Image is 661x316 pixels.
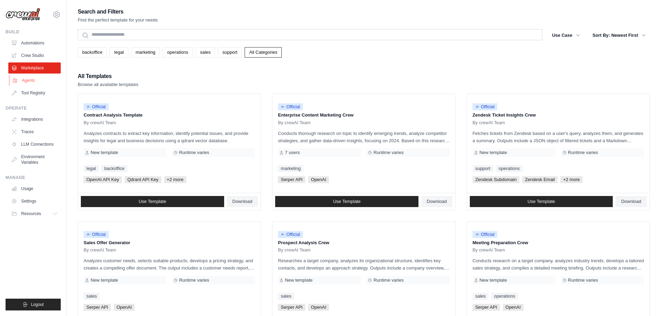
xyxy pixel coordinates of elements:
[8,50,61,61] a: Crew Studio
[232,199,253,204] span: Download
[278,103,303,110] span: Official
[8,114,61,125] a: Integrations
[81,196,224,207] a: Use Template
[373,150,404,155] span: Runtime varies
[496,165,523,172] a: operations
[473,304,500,311] span: Serper API
[473,120,505,126] span: By crewAI Team
[480,277,507,283] span: New template
[278,176,305,183] span: Serper API
[84,120,116,126] span: By crewAI Team
[503,304,524,311] span: OpenAI
[278,257,449,272] p: Researches a target company, analyzes its organizational structure, identifies key contacts, and ...
[308,304,329,311] span: OpenAI
[114,304,135,311] span: OpenAI
[470,196,613,207] a: Use Template
[473,231,498,238] span: Official
[84,112,255,119] p: Contract Analysis Template
[8,196,61,207] a: Settings
[473,176,519,183] span: Zendesk Subdomain
[522,176,558,183] span: Zendesk Email
[78,7,158,17] h2: Search and Filters
[84,293,100,300] a: sales
[8,139,61,150] a: LLM Connections
[84,247,116,253] span: By crewAI Team
[621,199,641,204] span: Download
[560,176,583,183] span: +2 more
[78,47,107,58] a: backoffice
[31,302,44,307] span: Logout
[8,62,61,74] a: Marketplace
[275,196,418,207] a: Use Template
[278,231,303,238] span: Official
[78,71,138,81] h2: All Templates
[91,277,118,283] span: New template
[9,75,61,86] a: Agents
[473,130,644,144] p: Fetches tickets from Zendesk based on a user's query, analyzes them, and generates a summary. Out...
[616,196,647,207] a: Download
[131,47,160,58] a: marketing
[548,29,584,42] button: Use Case
[139,199,166,204] span: Use Template
[278,130,449,144] p: Conducts thorough research on topic to identify emerging trends, analyze competitor strategies, a...
[101,165,127,172] a: backoffice
[84,231,109,238] span: Official
[588,29,650,42] button: Sort By: Newest First
[163,47,193,58] a: operations
[527,199,555,204] span: Use Template
[8,37,61,49] a: Automations
[333,199,361,204] span: Use Template
[125,176,161,183] span: Qdrant API Key
[473,165,493,172] a: support
[78,81,138,88] p: Browse all available templates
[285,277,312,283] span: New template
[278,304,305,311] span: Serper API
[427,199,447,204] span: Download
[278,239,449,246] p: Prospect Analysis Crew
[278,293,294,300] a: sales
[568,277,598,283] span: Runtime varies
[491,293,518,300] a: operations
[8,183,61,194] a: Usage
[196,47,215,58] a: sales
[473,239,644,246] p: Meeting Preparation Crew
[480,150,507,155] span: New template
[245,47,282,58] a: All Categories
[421,196,452,207] a: Download
[6,105,61,111] div: Operate
[179,150,209,155] span: Runtime varies
[84,165,99,172] a: legal
[78,17,158,24] p: Find the perfect template for your needs
[21,211,41,216] span: Resources
[84,130,255,144] p: Analyzes contracts to extract key information, identify potential issues, and provide insights fo...
[373,277,404,283] span: Runtime varies
[6,8,40,21] img: Logo
[568,150,598,155] span: Runtime varies
[278,165,303,172] a: marketing
[278,112,449,119] p: Enterprise Content Marketing Crew
[179,277,209,283] span: Runtime varies
[84,239,255,246] p: Sales Offer Generator
[110,47,128,58] a: legal
[84,257,255,272] p: Analyzes customer needs, selects suitable products, develops a pricing strategy, and creates a co...
[91,150,118,155] span: New template
[84,103,109,110] span: Official
[84,176,122,183] span: OpenAI API Key
[6,29,61,35] div: Build
[473,112,644,119] p: Zendesk Ticket Insights Crew
[8,126,61,137] a: Traces
[6,175,61,180] div: Manage
[308,176,329,183] span: OpenAI
[84,304,111,311] span: Serper API
[8,87,61,99] a: Tool Registry
[285,150,300,155] span: 7 users
[227,196,258,207] a: Download
[473,247,505,253] span: By crewAI Team
[6,299,61,310] button: Logout
[278,120,311,126] span: By crewAI Team
[473,257,644,272] p: Conducts research on a target company, analyzes industry trends, develops a tailored sales strate...
[8,151,61,168] a: Environment Variables
[218,47,242,58] a: support
[278,247,311,253] span: By crewAI Team
[473,103,498,110] span: Official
